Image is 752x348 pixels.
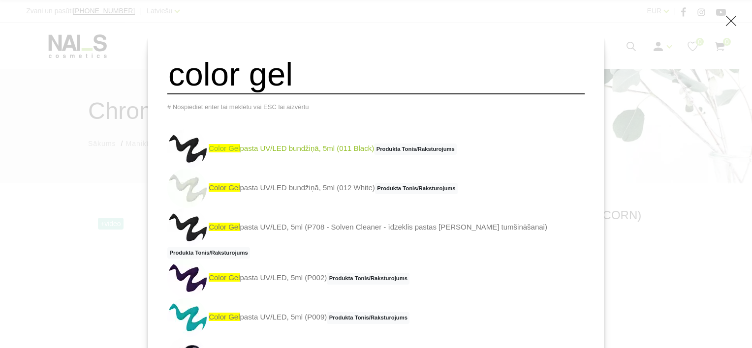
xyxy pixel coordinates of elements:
[167,208,585,259] a: color gelpasta UV/LED, 5ml (P708 - Solven Cleaner - īdzeklis pastas [PERSON_NAME] tumšināšanai)Pr...
[209,223,240,231] span: color gel
[167,169,458,208] a: color gelpasta UV/LED bundžiņā, 5ml (012 White)Produkta Tonis/Raksturojums
[167,129,207,169] img: COLOR DESIGN PASTE ir daudzfunkcionāla dizaina pasta ar kuras palīdzību iespējams zīmēt smalkas l...
[167,298,409,337] a: color gelpasta UV/LED, 5ml (P009)Produkta Tonis/Raksturojums
[167,55,585,94] input: Meklēt produktus ...
[167,247,250,259] span: Produkta Tonis/Raksturojums
[167,208,207,247] img: Daudzfunkcionāla pigmentēta dizaina pasta, ar kuras palīdzību iespējams zīmēt “one stroke” un “žo...
[167,103,309,111] span: # Nospiediet enter lai meklētu vai ESC lai aizvērtu
[327,273,409,285] span: Produkta Tonis/Raksturojums
[209,144,240,152] span: color gel
[374,144,457,155] span: Produkta Tonis/Raksturojums
[167,259,409,298] a: color gelpasta UV/LED, 5ml (P002)Produkta Tonis/Raksturojums
[167,298,207,337] img: Daudzfunkcionāla pigmentēta dizaina pasta, ar kuras palīdzību iespējams zīmēt “one stroke” un “žo...
[209,183,240,192] span: color gel
[209,273,240,282] span: color gel
[167,259,207,298] img: Daudzfunkcionāla pigmentēta dizaina pasta, ar kuras palīdzību iespējams zīmēt “one stroke” un “žo...
[167,129,457,169] a: color gelpasta UV/LED bundžiņā, 5ml (011 Black)Produkta Tonis/Raksturojums
[209,313,240,321] span: color gel
[167,169,207,208] img: COLOR DESIGN PASTE ir daudzfunkcionāla dizaina pasta ar kuras palīdzību iespējams zīmēt smalkas l...
[327,312,409,324] span: Produkta Tonis/Raksturojums
[375,183,458,195] span: Produkta Tonis/Raksturojums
